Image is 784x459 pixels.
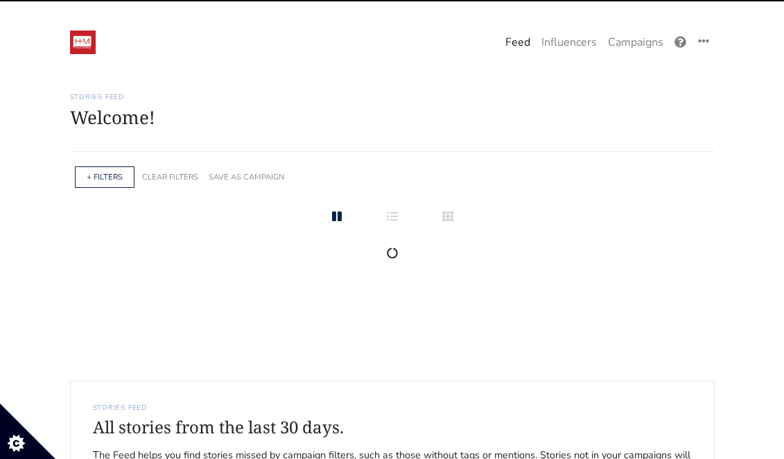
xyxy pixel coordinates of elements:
[87,172,123,182] a: + FILTERS
[70,31,96,54] img: 19:52:48_1547236368
[93,404,692,412] h6: STORIES FEED
[209,172,284,182] a: SAVE AS CAMPAIGN
[500,28,536,56] a: Feed
[70,93,715,101] h6: Stories Feed
[142,172,198,182] a: CLEAR FILTERS
[93,417,692,438] h4: All stories from the last 30 days.
[536,28,602,56] a: Influencers
[70,107,715,128] h1: Welcome!
[602,28,669,56] a: Campaigns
